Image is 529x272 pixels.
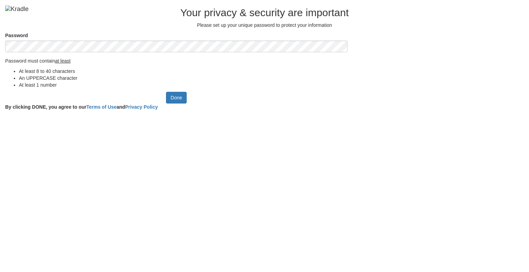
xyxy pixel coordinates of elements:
[5,104,158,110] label: By clicking DONE, you agree to our and
[166,92,186,104] input: Done
[86,104,117,110] a: Terms of Use
[19,81,348,88] li: At least 1 number
[5,6,29,12] img: Kradle
[19,68,348,75] li: At least 8 to 40 characters
[125,104,158,110] a: Privacy Policy
[5,32,28,39] label: Password
[55,58,71,64] u: at least
[5,57,348,64] p: Password must contain
[5,22,524,29] p: Please set up your unique password to protect your information
[19,75,348,81] li: An UPPERCASE character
